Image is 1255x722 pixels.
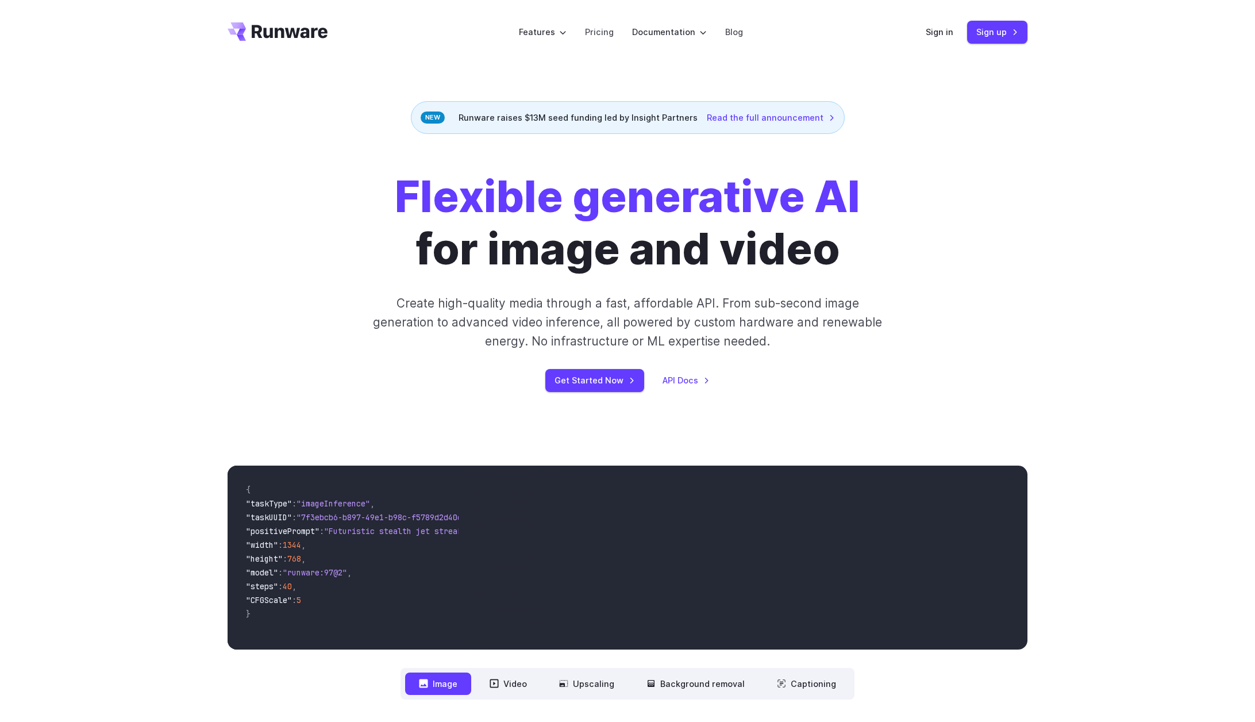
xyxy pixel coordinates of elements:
[246,526,319,536] span: "positivePrompt"
[395,170,860,222] strong: Flexible generative AI
[347,567,352,578] span: ,
[926,25,953,39] a: Sign in
[278,567,283,578] span: :
[633,673,759,695] button: Background removal
[707,111,835,124] a: Read the full announcement
[297,595,301,605] span: 5
[283,567,347,578] span: "runware:97@2"
[319,526,324,536] span: :
[725,25,743,39] a: Blog
[411,101,845,134] div: Runware raises $13M seed funding led by Insight Partners
[545,673,628,695] button: Upscaling
[283,581,292,592] span: 40
[372,294,884,351] p: Create high-quality media through a fast, affordable API. From sub-second image generation to adv...
[246,595,292,605] span: "CFGScale"
[292,581,297,592] span: ,
[246,554,283,564] span: "height"
[278,581,283,592] span: :
[967,21,1027,43] a: Sign up
[246,512,292,523] span: "taskUUID"
[292,512,297,523] span: :
[405,673,471,695] button: Image
[278,540,283,550] span: :
[301,540,306,550] span: ,
[292,595,297,605] span: :
[585,25,614,39] a: Pricing
[476,673,541,695] button: Video
[301,554,306,564] span: ,
[292,498,297,509] span: :
[246,498,292,509] span: "taskType"
[297,498,370,509] span: "imageInference"
[545,369,644,391] a: Get Started Now
[246,567,278,578] span: "model"
[246,609,251,619] span: }
[246,540,278,550] span: "width"
[763,673,850,695] button: Captioning
[283,554,287,564] span: :
[663,374,710,387] a: API Docs
[283,540,301,550] span: 1344
[370,498,375,509] span: ,
[246,485,251,495] span: {
[228,22,328,41] a: Go to /
[324,526,742,536] span: "Futuristic stealth jet streaking through a neon-lit cityscape with glowing purple exhaust"
[246,581,278,592] span: "steps"
[632,25,707,39] label: Documentation
[519,25,567,39] label: Features
[395,171,860,275] h1: for image and video
[287,554,301,564] span: 768
[297,512,471,523] span: "7f3ebcb6-b897-49e1-b98c-f5789d2d40d7"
